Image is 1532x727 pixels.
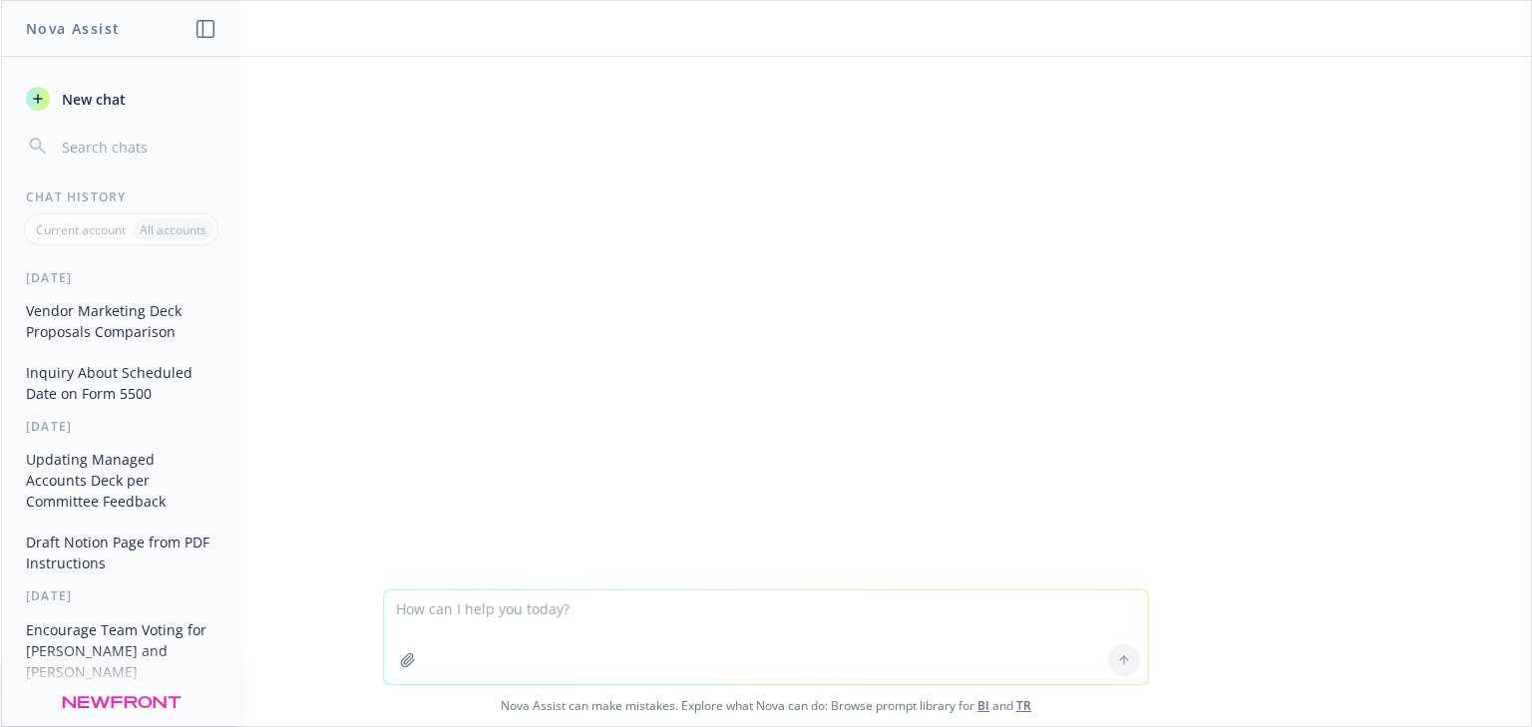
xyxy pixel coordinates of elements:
a: BI [977,697,989,714]
button: Inquiry About Scheduled Date on Form 5500 [18,356,224,410]
span: New chat [58,89,126,110]
button: Vendor Marketing Deck Proposals Comparison [18,294,224,348]
button: Draft Notion Page from PDF Instructions [18,526,224,579]
p: All accounts [140,221,206,238]
p: Current account [36,221,126,238]
div: [DATE] [2,587,240,604]
div: [DATE] [2,269,240,286]
span: Nova Assist can make mistakes. Explore what Nova can do: Browse prompt library for and [9,685,1523,726]
div: [DATE] [2,696,240,713]
input: Search chats [58,133,216,161]
div: [DATE] [2,418,240,435]
button: New chat [18,81,224,117]
div: Chat History [2,188,240,205]
h1: Nova Assist [26,18,120,39]
a: TR [1016,697,1031,714]
button: Encourage Team Voting for [PERSON_NAME] and [PERSON_NAME] [18,613,224,688]
button: Updating Managed Accounts Deck per Committee Feedback [18,443,224,518]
